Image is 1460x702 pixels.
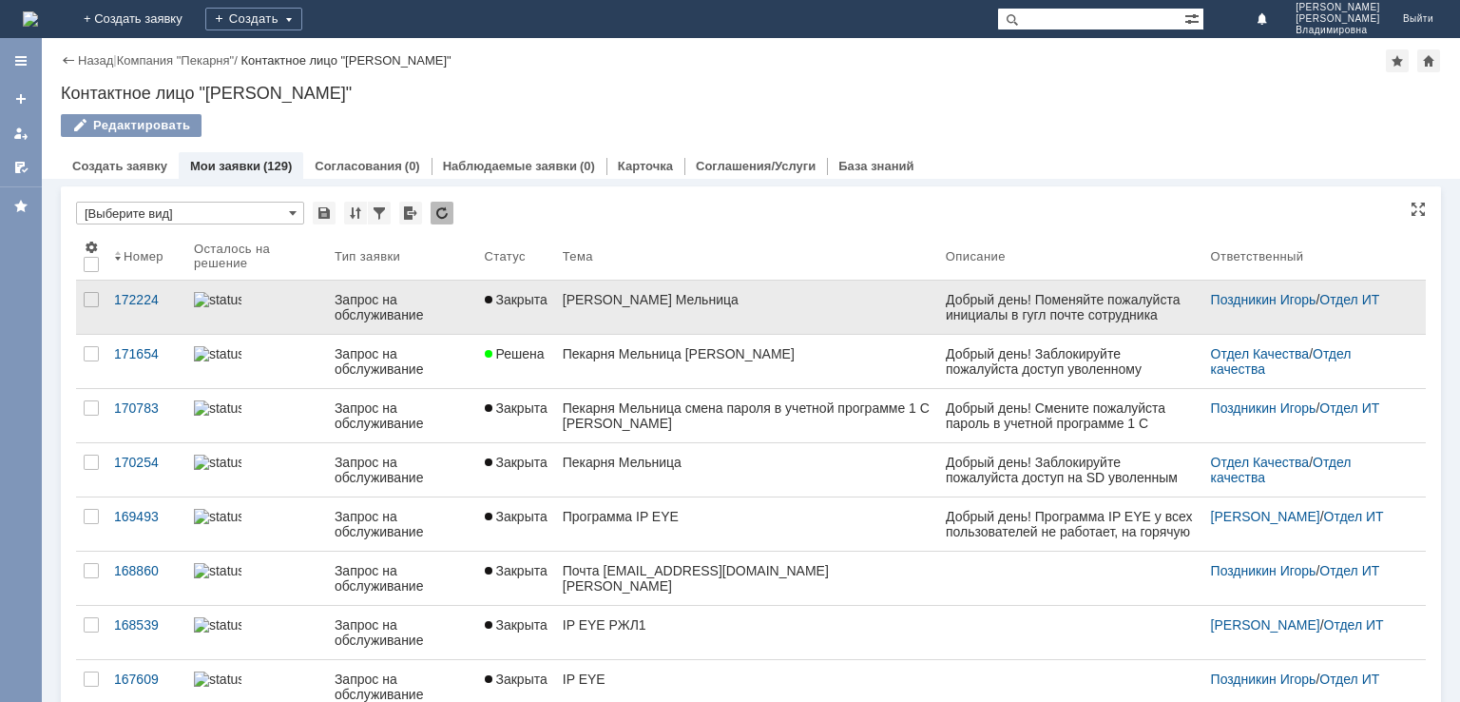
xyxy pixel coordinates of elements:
[1386,49,1409,72] div: Добавить в избранное
[1211,292,1316,307] a: Поздникин Игорь
[61,84,1441,103] div: Контактное лицо "[PERSON_NAME]"
[194,455,241,470] img: statusbar-100 (1).png
[477,497,555,551] a: Закрыта
[1324,509,1384,524] a: Отдел ИТ
[240,53,451,68] div: Контактное лицо "[PERSON_NAME]"
[1324,617,1384,633] a: Отдел ИТ
[1319,292,1379,307] a: Отдел ИТ
[1211,292,1403,307] div: /
[477,281,555,334] a: Закрыта
[114,672,179,687] div: 167609
[106,497,186,551] a: 169493
[1296,2,1380,13] span: [PERSON_NAME]
[117,53,241,68] div: /
[563,292,931,307] div: [PERSON_NAME] Мельница
[477,606,555,659] a: Закрыта
[194,563,241,578] img: statusbar-100 (1).png
[1211,346,1310,361] a: Отдел Качества
[124,249,163,263] div: Номер
[1211,672,1316,687] a: Поздникин Игорь
[327,497,477,551] a: Запрос на обслуживание
[1211,617,1403,633] div: /
[1211,617,1320,633] a: [PERSON_NAME]
[555,335,938,388] a: Пекарня Мельница [PERSON_NAME]
[327,389,477,442] a: Запрос на обслуживание
[399,202,422,224] div: Экспорт списка
[186,443,327,497] a: statusbar-100 (1).png
[485,346,545,361] span: Решена
[1211,509,1320,524] a: [PERSON_NAME]
[117,53,235,68] a: Компания "Пекарня"
[186,497,327,551] a: statusbar-100 (1).png
[114,292,179,307] div: 172224
[84,240,99,255] span: Настройки
[946,249,1006,263] div: Описание
[186,389,327,442] a: statusbar-100 (1).png
[1211,455,1355,485] a: Отдел качества
[190,159,260,173] a: Мои заявки
[485,455,547,470] span: Закрыта
[563,455,931,470] div: Пекарня Мельница
[1211,672,1403,687] div: /
[335,292,470,322] div: Запрос на обслуживание
[563,509,931,524] div: Программа IP EYE
[1296,13,1380,25] span: [PERSON_NAME]
[335,563,470,594] div: Запрос на обслуживание
[106,389,186,442] a: 170783
[1211,400,1403,416] div: /
[555,497,938,551] a: Программа IP EYE
[114,400,179,416] div: 170783
[1411,202,1426,217] div: На всю страницу
[315,159,402,173] a: Согласования
[485,400,547,416] span: Закрыта
[477,389,555,442] a: Закрыта
[485,509,547,524] span: Закрыта
[555,389,938,442] a: Пекарня Мельница смена пароля в учетной программе 1 С [PERSON_NAME]
[1184,9,1203,27] span: Расширенный поиск
[114,509,179,524] div: 169493
[327,443,477,497] a: Запрос на обслуживание
[6,152,36,183] a: Мои согласования
[1211,509,1403,524] div: /
[106,552,186,605] a: 168860
[485,249,526,263] div: Статус
[555,232,938,281] th: Тема
[114,617,179,633] div: 168539
[194,346,241,361] img: statusbar-40 (1).png
[194,292,241,307] img: statusbar-100 (1).png
[72,159,167,173] a: Создать заявку
[1417,49,1440,72] div: Сделать домашней страницей
[1211,455,1310,470] a: Отдел Качества
[335,400,470,431] div: Запрос на обслуживание
[194,400,241,416] img: statusbar-100 (1).png
[555,443,938,497] a: Пекарня Мельница
[113,52,116,67] div: |
[563,249,593,263] div: Тема
[1211,249,1304,263] div: Ответственный
[555,281,938,334] a: [PERSON_NAME] Мельница
[1211,346,1355,377] a: Отдел качества
[580,159,595,173] div: (0)
[327,335,477,388] a: Запрос на обслуживание
[205,8,302,30] div: Создать
[1319,563,1379,578] a: Отдел ИТ
[106,335,186,388] a: 171654
[563,400,931,431] div: Пекарня Мельница смена пароля в учетной программе 1 С [PERSON_NAME]
[6,84,36,114] a: Создать заявку
[368,202,391,224] div: Фильтрация...
[106,443,186,497] a: 170254
[477,443,555,497] a: Закрыта
[335,455,470,485] div: Запрос на обслуживание
[477,552,555,605] a: Закрыта
[838,159,913,173] a: База знаний
[194,672,241,687] img: statusbar-100 (1).png
[477,335,555,388] a: Решена
[555,552,938,605] a: Почта [EMAIL_ADDRESS][DOMAIN_NAME] [PERSON_NAME]
[1211,563,1403,578] div: /
[186,232,327,281] th: Осталось на решение
[78,53,113,68] a: Назад
[186,281,327,334] a: statusbar-100 (1).png
[485,292,547,307] span: Закрыта
[1211,563,1316,578] a: Поздникин Игорь
[23,11,38,27] a: Перейти на домашнюю страницу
